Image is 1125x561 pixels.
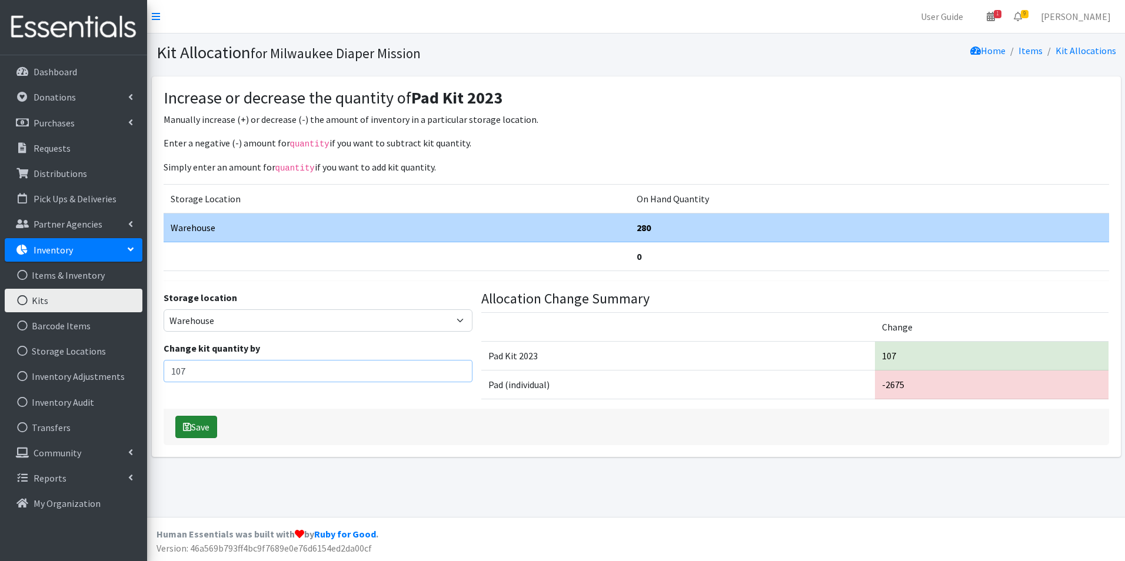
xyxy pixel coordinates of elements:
[5,187,142,211] a: Pick Ups & Deliveries
[164,341,260,355] label: Change kit quantity by
[34,472,66,484] p: Reports
[481,341,875,370] td: Pad Kit 2023
[5,60,142,84] a: Dashboard
[164,185,630,213] td: Storage Location
[157,528,378,540] strong: Human Essentials was built with by .
[5,8,142,47] img: HumanEssentials
[5,365,142,388] a: Inventory Adjustments
[1019,45,1043,56] a: Items
[175,416,217,438] button: Save
[5,339,142,363] a: Storage Locations
[875,370,1109,399] td: -2675
[164,213,630,242] td: Warehouse
[911,5,973,28] a: User Guide
[994,10,1001,18] span: 1
[164,112,1109,126] p: Manually increase (+) or decrease (-) the amount of inventory in a particular storage location.
[5,314,142,338] a: Barcode Items
[164,290,237,305] label: Storage location
[1031,5,1120,28] a: [PERSON_NAME]
[637,222,651,233] strong: 280
[34,218,102,230] p: Partner Agencies
[314,528,376,540] a: Ruby for Good
[875,312,1109,341] td: Change
[5,136,142,160] a: Requests
[157,42,632,63] h1: Kit Allocation
[157,542,372,554] span: Version: 46a569b793ff4bc9f7689e0e76d6154ed2da00cf
[34,168,87,179] p: Distributions
[637,251,641,262] strong: 0
[5,416,142,439] a: Transfers
[5,289,142,312] a: Kits
[5,111,142,135] a: Purchases
[290,139,329,149] code: quantity
[34,142,71,154] p: Requests
[34,91,76,103] p: Donations
[1021,10,1029,18] span: 9
[970,45,1006,56] a: Home
[34,193,117,205] p: Pick Ups & Deliveries
[630,185,1109,213] td: On Hand Quantity
[5,263,142,287] a: Items & Inventory
[164,88,1109,108] h3: Increase or decrease the quantity of
[34,117,75,129] p: Purchases
[875,341,1109,370] td: 107
[1056,45,1116,56] a: Kit Allocations
[34,447,81,459] p: Community
[481,290,1109,308] h4: Allocation Change Summary
[5,441,142,465] a: Community
[5,390,142,414] a: Inventory Audit
[34,244,73,256] p: Inventory
[411,87,502,108] strong: Pad Kit 2023
[275,163,315,173] code: quantity
[34,66,77,78] p: Dashboard
[164,136,1109,151] p: Enter a negative (-) amount for if you want to subtract kit quantity.
[1004,5,1031,28] a: 9
[481,370,875,399] td: Pad (individual)
[5,238,142,262] a: Inventory
[5,85,142,109] a: Donations
[251,45,421,62] small: for Milwaukee Diaper Mission
[5,492,142,515] a: My Organization
[5,162,142,185] a: Distributions
[977,5,1004,28] a: 1
[164,160,1109,175] p: Simply enter an amount for if you want to add kit quantity.
[5,466,142,490] a: Reports
[34,497,101,509] p: My Organization
[5,212,142,236] a: Partner Agencies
